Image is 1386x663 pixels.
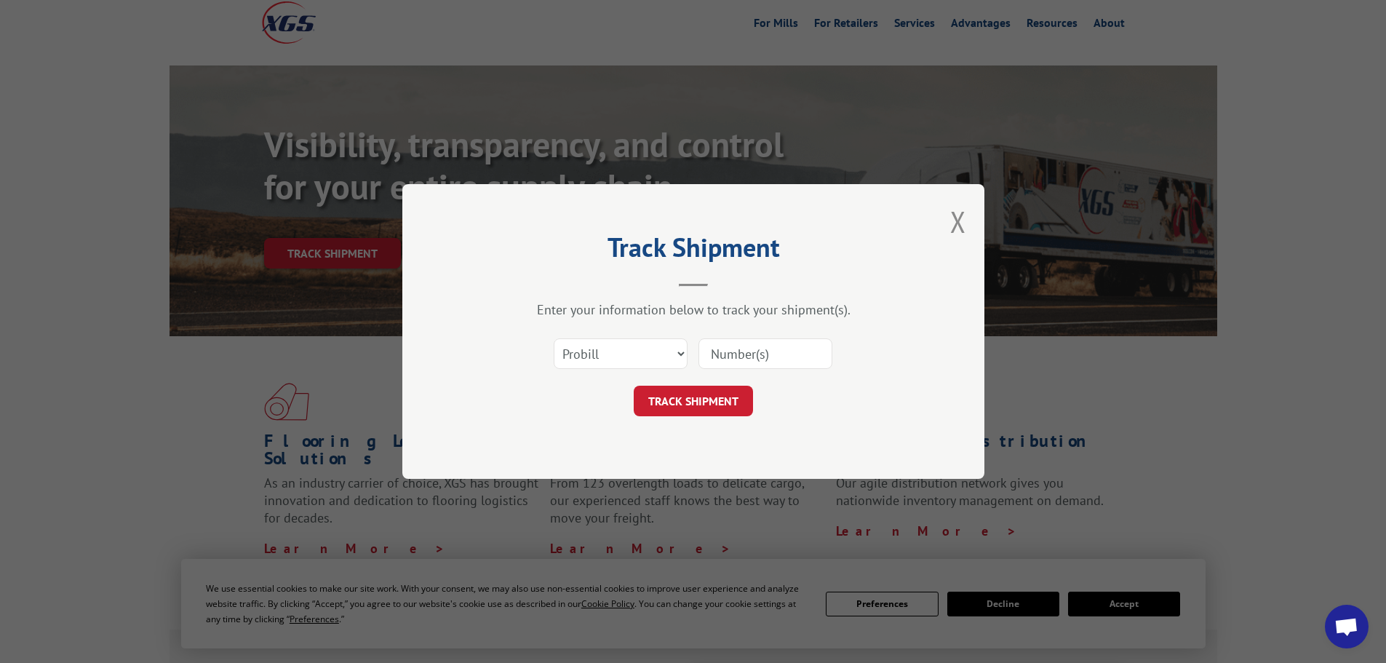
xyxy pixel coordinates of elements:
[634,386,753,416] button: TRACK SHIPMENT
[950,202,966,241] button: Close modal
[475,237,912,265] h2: Track Shipment
[698,338,832,369] input: Number(s)
[1325,605,1369,648] div: Open chat
[475,301,912,318] div: Enter your information below to track your shipment(s).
